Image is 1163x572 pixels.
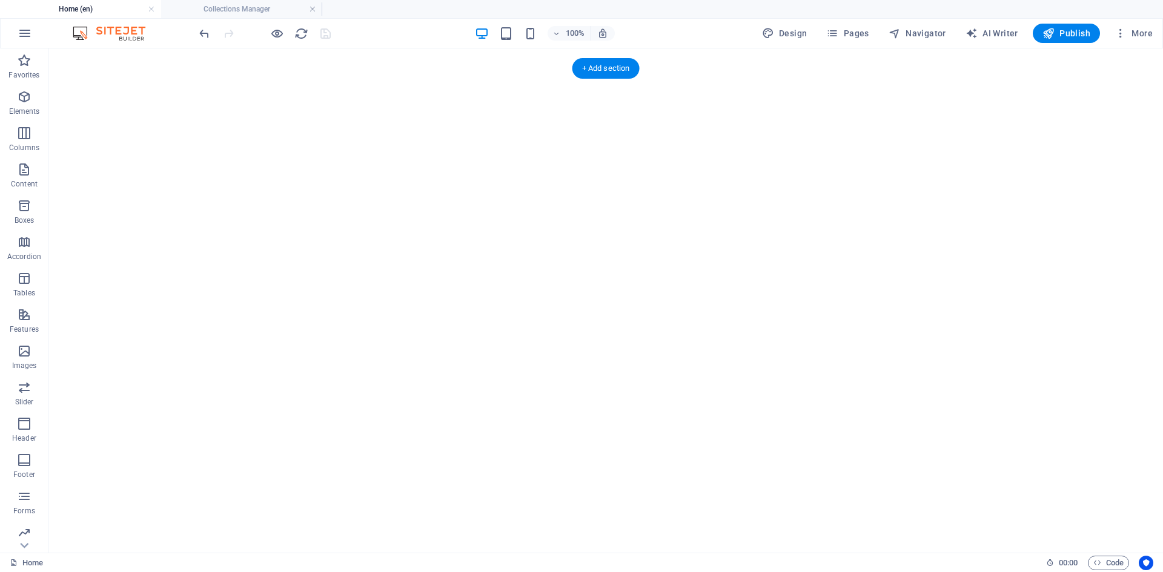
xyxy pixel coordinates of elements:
[1088,556,1129,570] button: Code
[294,27,308,41] i: Reload page
[597,28,608,39] i: On resize automatically adjust zoom level to fit chosen device.
[10,556,43,570] a: Click to cancel selection. Double-click to open Pages
[70,26,161,41] img: Editor Logo
[197,26,211,41] button: undo
[9,143,39,153] p: Columns
[1110,24,1158,43] button: More
[12,361,37,370] p: Images
[15,397,34,407] p: Slider
[961,24,1023,43] button: AI Writer
[9,107,40,116] p: Elements
[566,26,585,41] h6: 100%
[1139,556,1153,570] button: Usercentrics
[197,27,211,41] i: Undo: Change HTML (Ctrl+Z)
[294,26,308,41] button: reload
[13,506,35,516] p: Forms
[10,324,39,334] p: Features
[757,24,812,43] div: Design (Ctrl+Alt+Y)
[966,27,1018,39] span: AI Writer
[889,27,946,39] span: Navigator
[821,24,873,43] button: Pages
[1093,556,1124,570] span: Code
[757,24,812,43] button: Design
[826,27,869,39] span: Pages
[762,27,807,39] span: Design
[12,433,36,443] p: Header
[161,2,322,16] h4: Collections Manager
[1046,556,1078,570] h6: Session time
[1042,27,1090,39] span: Publish
[13,288,35,298] p: Tables
[1059,556,1078,570] span: 00 00
[1033,24,1100,43] button: Publish
[7,252,41,261] p: Accordion
[1067,558,1069,567] span: :
[884,24,951,43] button: Navigator
[13,470,35,479] p: Footer
[572,58,640,79] div: + Add section
[8,70,39,80] p: Favorites
[548,26,591,41] button: 100%
[15,215,35,225] p: Boxes
[11,179,38,189] p: Content
[1115,27,1153,39] span: More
